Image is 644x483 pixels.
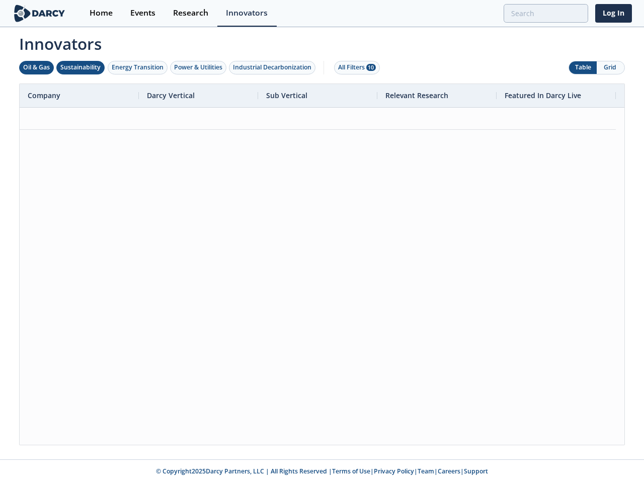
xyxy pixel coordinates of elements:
[229,61,315,74] button: Industrial Decarbonization
[174,63,222,72] div: Power & Utilities
[19,61,54,74] button: Oil & Gas
[418,467,434,475] a: Team
[266,91,307,100] span: Sub Vertical
[12,28,632,55] span: Innovators
[385,91,448,100] span: Relevant Research
[233,63,311,72] div: Industrial Decarbonization
[90,9,113,17] div: Home
[170,61,226,74] button: Power & Utilities
[366,64,376,71] span: 10
[12,5,67,22] img: logo-wide.svg
[334,61,380,74] button: All Filters 10
[505,91,581,100] span: Featured In Darcy Live
[23,63,50,72] div: Oil & Gas
[60,63,101,72] div: Sustainability
[147,91,195,100] span: Darcy Vertical
[374,467,414,475] a: Privacy Policy
[338,63,376,72] div: All Filters
[569,61,597,74] button: Table
[173,9,208,17] div: Research
[226,9,268,17] div: Innovators
[56,61,105,74] button: Sustainability
[130,9,155,17] div: Events
[438,467,460,475] a: Careers
[504,4,588,23] input: Advanced Search
[464,467,488,475] a: Support
[595,4,632,23] a: Log In
[332,467,370,475] a: Terms of Use
[14,467,630,476] p: © Copyright 2025 Darcy Partners, LLC | All Rights Reserved | | | | |
[597,61,624,74] button: Grid
[112,63,164,72] div: Energy Transition
[28,91,60,100] span: Company
[108,61,168,74] button: Energy Transition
